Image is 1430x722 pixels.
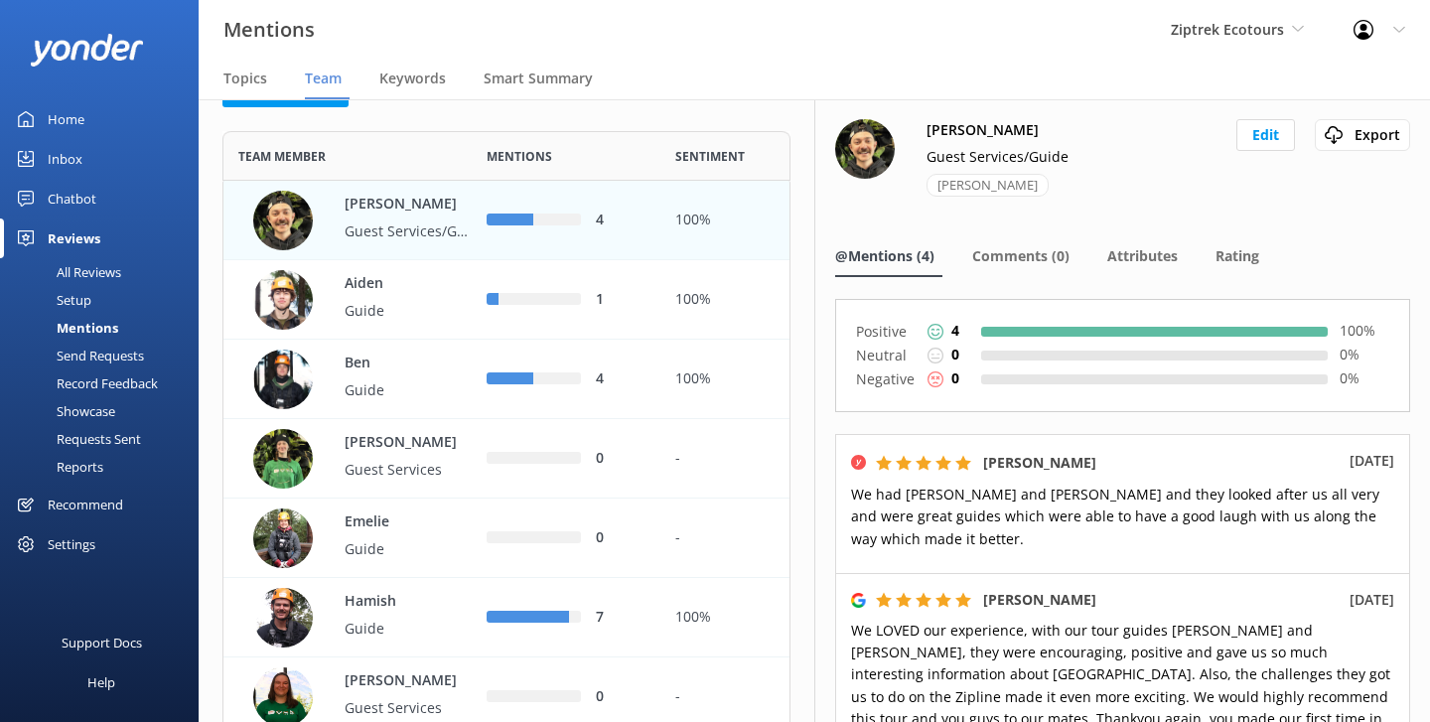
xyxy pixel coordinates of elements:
[927,119,1039,141] h4: [PERSON_NAME]
[345,432,474,454] p: [PERSON_NAME]
[48,99,84,139] div: Home
[253,350,313,409] img: 60-1750636235.JPG
[1350,589,1394,611] p: [DATE]
[222,181,790,260] div: row
[596,607,645,629] div: 7
[12,286,91,314] div: Setup
[345,353,474,374] p: Ben
[972,246,1070,266] span: Comments (0)
[1350,450,1394,472] p: [DATE]
[222,499,790,578] div: row
[1236,119,1295,151] button: Edit
[30,34,144,67] img: yonder-white-logo.png
[62,623,142,662] div: Support Docs
[253,270,313,330] img: 60-1732308769.JPG
[12,397,115,425] div: Showcase
[927,146,1069,168] p: Guest Services/Guide
[675,527,775,549] div: -
[1107,246,1178,266] span: Attributes
[851,485,1379,548] span: We had [PERSON_NAME] and [PERSON_NAME] and they looked after us all very and were great guides wh...
[345,511,474,533] p: Emelie
[675,210,775,231] div: 100%
[1340,367,1389,389] p: 0 %
[856,344,916,367] p: Neutral
[12,425,199,453] a: Requests Sent
[12,397,199,425] a: Showcase
[87,662,115,702] div: Help
[345,670,474,692] p: [PERSON_NAME]
[345,459,474,481] p: Guest Services
[345,300,474,322] p: Guide
[345,220,474,242] p: Guest Services/Guide
[12,342,144,369] div: Send Requests
[1320,124,1405,146] div: Export
[596,368,645,390] div: 4
[1340,344,1389,365] p: 0 %
[596,448,645,470] div: 0
[345,379,474,401] p: Guide
[675,147,745,166] span: Sentiment
[596,686,645,708] div: 0
[12,342,199,369] a: Send Requests
[12,369,199,397] a: Record Feedback
[856,320,916,344] p: Positive
[48,218,100,258] div: Reviews
[253,429,313,489] img: 60-1720830851.jpg
[305,69,342,88] span: Team
[951,320,959,342] p: 4
[675,368,775,390] div: 100%
[596,527,645,549] div: 0
[12,258,199,286] a: All Reviews
[12,369,158,397] div: Record Feedback
[253,508,313,568] img: 63-1633472405.jpg
[223,69,267,88] span: Topics
[675,289,775,311] div: 100%
[48,139,82,179] div: Inbox
[951,367,959,389] p: 0
[222,260,790,340] div: row
[856,367,916,391] p: Negative
[675,686,775,708] div: -
[1340,320,1389,342] p: 100 %
[1171,20,1284,39] span: Ziptrek Ecotours
[12,314,118,342] div: Mentions
[345,194,474,216] p: [PERSON_NAME]
[48,524,95,564] div: Settings
[253,588,313,648] img: 60-1745797844.JPG
[222,419,790,499] div: row
[951,344,959,365] p: 0
[596,289,645,311] div: 1
[253,191,313,250] img: 60-1720830770.jpg
[345,538,474,560] p: Guide
[484,69,593,88] span: Smart Summary
[222,578,790,657] div: row
[596,210,645,231] div: 4
[345,273,474,295] p: Aiden
[345,591,474,613] p: Hamish
[12,258,121,286] div: All Reviews
[12,314,199,342] a: Mentions
[927,174,1049,197] div: [PERSON_NAME]
[675,448,775,470] div: -
[835,246,934,266] span: @Mentions (4)
[48,179,96,218] div: Chatbot
[983,452,1096,474] h5: [PERSON_NAME]
[379,69,446,88] span: Keywords
[1215,246,1259,266] span: Rating
[12,453,103,481] div: Reports
[222,340,790,419] div: row
[835,119,895,179] img: 60-1720830770.jpg
[238,147,326,166] span: Team member
[12,425,141,453] div: Requests Sent
[12,453,199,481] a: Reports
[12,286,199,314] a: Setup
[48,485,123,524] div: Recommend
[487,147,552,166] span: Mentions
[345,697,474,719] p: Guest Services
[345,618,474,640] p: Guide
[675,607,775,629] div: 100%
[223,14,315,46] h3: Mentions
[983,589,1096,611] h5: [PERSON_NAME]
